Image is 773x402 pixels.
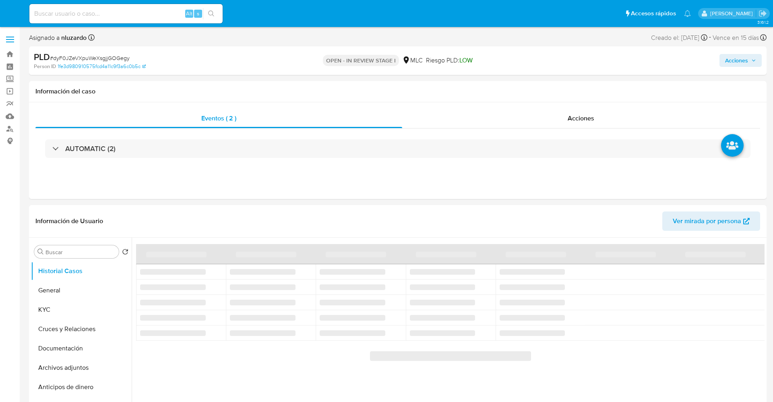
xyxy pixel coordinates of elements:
[662,211,760,231] button: Ver mirada por persona
[45,249,116,256] input: Buscar
[35,217,103,225] h1: Información de Usuario
[426,56,473,65] span: Riesgo PLD:
[34,50,50,63] b: PLD
[34,63,56,70] b: Person ID
[37,249,44,255] button: Buscar
[29,33,87,42] span: Asignado a
[713,33,759,42] span: Vence en 15 días
[203,8,219,19] button: search-icon
[31,377,132,397] button: Anticipos de dinero
[60,33,87,42] b: nluzardo
[673,211,741,231] span: Ver mirada por persona
[29,8,223,19] input: Buscar usuario o caso...
[31,358,132,377] button: Archivos adjuntos
[710,10,756,17] p: nicolas.luzardo@mercadolibre.com
[568,114,594,123] span: Acciones
[186,10,192,17] span: Alt
[459,56,473,65] span: LOW
[719,54,762,67] button: Acciones
[759,9,767,18] a: Salir
[31,281,132,300] button: General
[197,10,199,17] span: s
[725,54,748,67] span: Acciones
[31,300,132,319] button: KYC
[31,261,132,281] button: Historial Casos
[684,10,691,17] a: Notificaciones
[201,114,236,123] span: Eventos ( 2 )
[31,339,132,358] button: Documentación
[58,63,146,70] a: 1fe3d980910575fcd4a11c9f3a6c0b5c
[323,55,399,66] p: OPEN - IN REVIEW STAGE I
[50,54,130,62] span: # dyF0JZeVXpuWeXsgjjGOGegy
[402,56,423,65] div: MLC
[651,32,707,43] div: Creado el: [DATE]
[31,319,132,339] button: Cruces y Relaciones
[35,87,760,95] h1: Información del caso
[65,144,116,153] h3: AUTOMATIC (2)
[45,139,750,158] div: AUTOMATIC (2)
[122,249,128,257] button: Volver al orden por defecto
[709,32,711,43] span: -
[631,9,676,18] span: Accesos rápidos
